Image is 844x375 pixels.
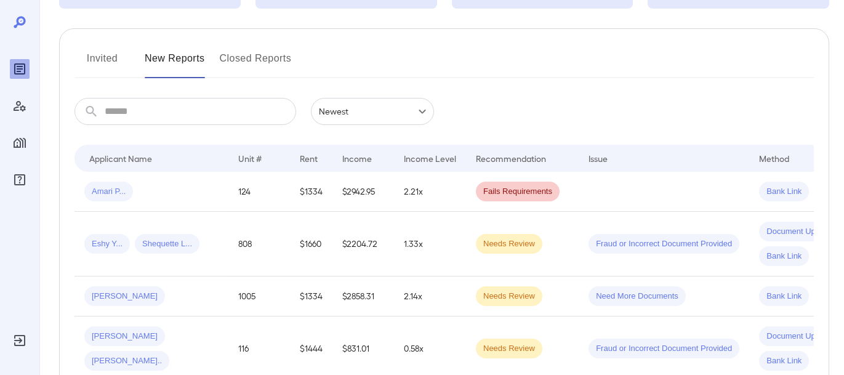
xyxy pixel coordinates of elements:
span: Eshy Y... [84,238,130,250]
td: $2204.72 [332,212,394,276]
span: Needs Review [476,343,542,355]
div: FAQ [10,170,30,190]
button: Closed Reports [220,49,292,78]
span: [PERSON_NAME].. [84,355,169,367]
span: Fraud or Incorrect Document Provided [589,238,739,250]
div: Method [759,151,789,166]
button: Invited [74,49,130,78]
div: Log Out [10,331,30,350]
td: 1005 [228,276,290,317]
span: Needs Review [476,238,542,250]
span: [PERSON_NAME] [84,291,165,302]
span: Bank Link [759,291,809,302]
span: Need More Documents [589,291,686,302]
span: Fraud or Incorrect Document Provided [589,343,739,355]
button: New Reports [145,49,205,78]
div: Newest [311,98,434,125]
td: $2942.95 [332,172,394,212]
span: Bank Link [759,355,809,367]
td: 124 [228,172,290,212]
td: $1660 [290,212,332,276]
div: Income [342,151,372,166]
span: Needs Review [476,291,542,302]
span: Amari P... [84,186,133,198]
td: 1.33x [394,212,466,276]
td: 2.21x [394,172,466,212]
span: Fails Requirements [476,186,560,198]
span: Document Upload [759,331,838,342]
div: Rent [300,151,320,166]
div: Recommendation [476,151,546,166]
span: [PERSON_NAME] [84,331,165,342]
td: 2.14x [394,276,466,317]
span: Shequette L... [135,238,199,250]
div: Unit # [238,151,262,166]
td: 808 [228,212,290,276]
div: Manage Users [10,96,30,116]
span: Bank Link [759,186,809,198]
div: Applicant Name [89,151,152,166]
div: Issue [589,151,608,166]
td: $2858.31 [332,276,394,317]
span: Bank Link [759,251,809,262]
td: $1334 [290,276,332,317]
div: Reports [10,59,30,79]
span: Document Upload [759,226,838,238]
div: Income Level [404,151,456,166]
div: Manage Properties [10,133,30,153]
td: $1334 [290,172,332,212]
